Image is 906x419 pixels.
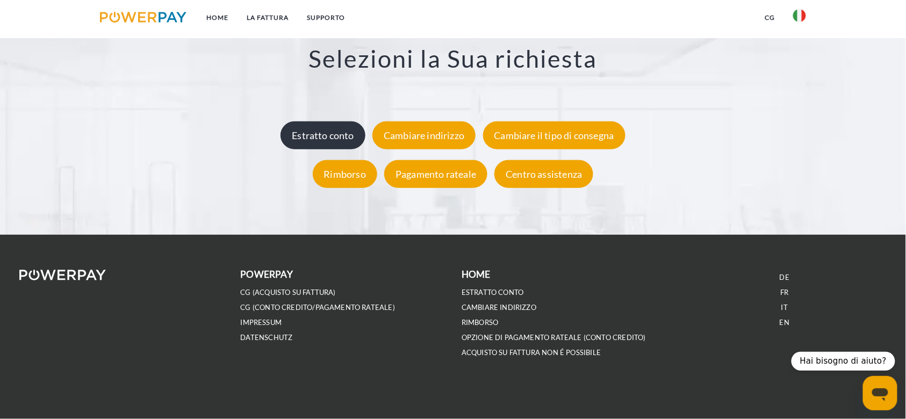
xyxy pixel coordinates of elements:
[492,168,596,180] a: Centro assistenza
[494,160,593,188] div: Centro assistenza
[241,303,395,312] a: CG (Conto Credito/Pagamento rateale)
[462,288,524,297] a: ESTRATTO CONTO
[483,121,625,149] div: Cambiare il tipo di consegna
[462,333,646,342] a: OPZIONE DI PAGAMENTO RATEALE (Conto Credito)
[863,376,897,410] iframe: Pulsante per aprire la finestra di messaggistica, conversazione in corso
[462,348,601,357] a: ACQUISTO SU FATTURA NON É POSSIBILE
[462,269,491,280] b: Home
[372,121,476,149] div: Cambiare indirizzo
[100,12,186,23] img: logo-powerpay.svg
[480,129,628,141] a: Cambiare il tipo di consegna
[241,269,293,280] b: POWERPAY
[382,168,490,180] a: Pagamento rateale
[238,8,298,27] a: LA FATTURA
[370,129,478,141] a: Cambiare indirizzo
[298,8,355,27] a: Supporto
[241,318,282,327] a: IMPRESSUM
[278,129,368,141] a: Estratto conto
[241,333,293,342] a: DATENSCHUTZ
[781,288,789,297] a: FR
[59,43,847,73] h3: Selezioni la Sua richiesta
[780,273,789,282] a: DE
[781,303,788,312] a: IT
[384,160,487,188] div: Pagamento rateale
[462,318,498,327] a: RIMBORSO
[793,9,806,22] img: it
[310,168,380,180] a: Rimborso
[198,8,238,27] a: Home
[756,8,784,27] a: CG
[313,160,377,188] div: Rimborso
[241,288,336,297] a: CG (Acquisto su fattura)
[780,318,789,327] a: EN
[792,352,895,371] div: Hai bisogno di aiuto?
[281,121,365,149] div: Estratto conto
[462,303,536,312] a: CAMBIARE INDIRIZZO
[19,270,106,280] img: logo-powerpay-white.svg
